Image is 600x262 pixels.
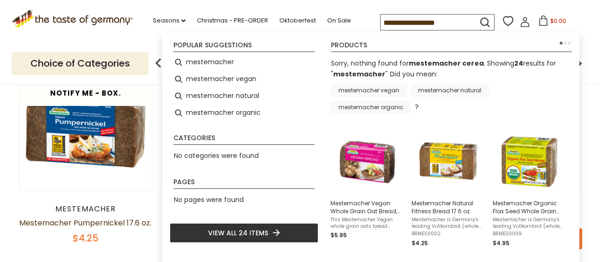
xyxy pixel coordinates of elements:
[170,223,318,243] li: View all 24 items
[19,58,152,190] img: Mestemacher
[174,151,259,160] span: No categories were found
[493,239,510,247] span: $4.95
[412,199,485,215] span: Mestemacher Natural Fitness Bread 17.6 oz.
[550,17,566,25] span: $0.00
[331,69,493,111] div: Did you mean: ?
[327,123,408,252] li: Mestemacher Vegan Whole Grain Oat Bread, 10.0 oz
[330,199,404,215] span: Mestemacher Vegan Whole Grain Oat Bread, 10.0 oz
[411,84,489,97] a: mestemacher natural
[412,217,485,230] span: Mestemacher is Germany's leading Vollkornbrot (whole grain bread) producer. Very unique method to...
[333,69,385,79] a: mestemacher
[333,127,401,195] img: Mestemacher Vegan Oat Bread
[493,217,566,230] span: Mestemacher is Germany's leading Vollkornbrot (whole grain bread) producer. Very unique method to...
[149,54,168,73] img: previous arrow
[12,52,149,75] p: Choice of Categories
[327,15,351,26] a: On Sale
[173,179,315,189] li: Pages
[489,123,570,252] li: Mestemacher Organic Flax Seed Whole Grain Bread 17.6 oz.
[412,239,428,247] span: $4.25
[409,59,484,68] b: mestemacher cerea
[174,195,244,204] span: No pages were found
[532,15,572,30] button: $0.00
[208,228,268,238] span: View all 24 items
[493,199,566,215] span: Mestemacher Organic Flax Seed Whole Grain Bread 17.6 oz.
[331,101,411,114] a: mestemacher organic
[279,15,316,26] a: Oktoberfest
[408,123,489,252] li: Mestemacher Natural Fitness Bread 17.6 oz.
[412,127,485,248] a: Mestemacher Fitness BreadMestemacher Natural Fitness Bread 17.6 oz.Mestemacher is Germany's leadi...
[493,127,566,248] a: Mestemacher Organic Flax Seed Whole Grain Bread 17.6 oz.Mestemacher is Germany's leading Vollkorn...
[170,88,318,105] li: mestemacher natural
[331,84,407,97] a: mestemacher vegan
[331,59,485,68] span: Sorry, nothing found for .
[153,15,186,26] a: Seasons
[514,59,523,68] b: 24
[330,231,347,239] span: $5.95
[170,105,318,121] li: mestemacher organic
[170,71,318,88] li: mestemacher vegan
[170,54,318,71] li: mestemacher
[73,232,98,245] span: $4.25
[414,127,482,195] img: Mestemacher Fitness Bread
[330,217,404,230] span: This Mestemacher Vegan whole grain oats bread contains flax, sunflower and pumpkin seeds and is m...
[19,217,151,228] a: Mestemacher Pumpernickel 17.6 oz.
[331,42,572,52] li: Products
[19,204,152,214] div: Mestemacher
[412,231,485,237] span: BRMES0002
[330,127,404,248] a: Mestemacher Vegan Oat BreadMestemacher Vegan Whole Grain Oat Bread, 10.0 ozThis Mestemacher Vegan...
[493,231,566,237] span: BRMES0009
[173,135,315,145] li: Categories
[173,42,315,52] li: Popular suggestions
[197,15,268,26] a: Christmas - PRE-ORDER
